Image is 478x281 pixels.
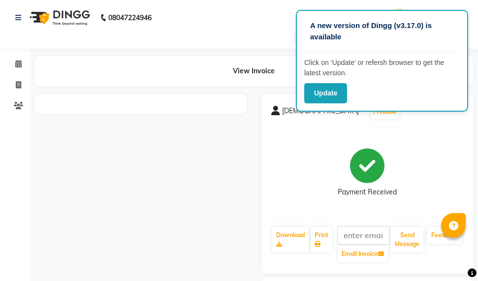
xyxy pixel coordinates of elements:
iframe: chat widget [437,242,468,271]
p: Click on ‘Update’ or refersh browser to get the latest version. [304,58,460,78]
a: Download [272,227,309,252]
span: [DEMOGRAPHIC_DATA] [282,106,359,120]
img: 01_Front Desk [390,9,408,26]
a: Print [311,227,332,252]
a: Feedback [427,227,462,244]
b: 08047224946 [108,4,152,31]
div: View Invoice [34,56,473,86]
img: logo [25,4,93,31]
button: Update [304,83,347,103]
p: A new version of Dingg (v3.17.0) is available [310,20,454,42]
input: enter email [337,226,390,245]
div: Payment Received [338,187,397,197]
button: Prebook [371,105,399,119]
button: Send Message [391,227,423,252]
button: Email Invoice [338,246,388,262]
